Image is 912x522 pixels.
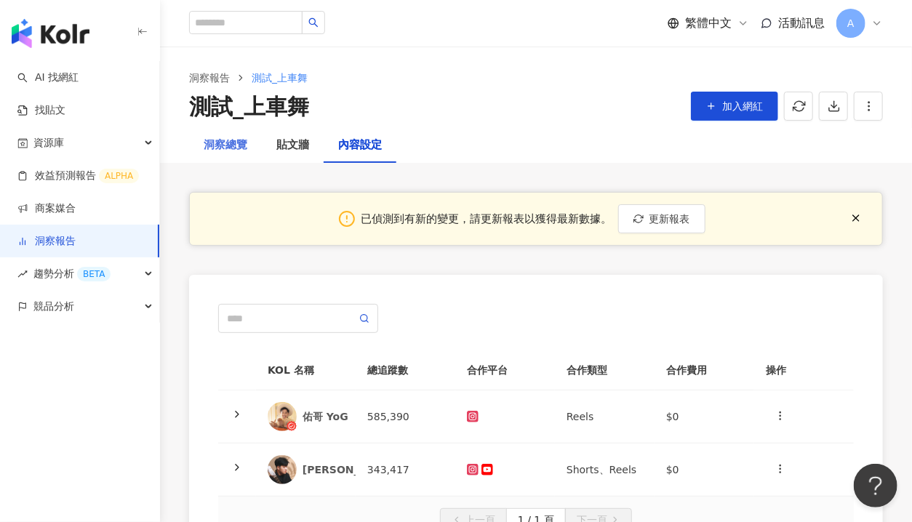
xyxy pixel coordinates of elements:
a: 效益預測報告ALPHA [17,169,139,183]
td: Reels [555,390,655,443]
th: 合作費用 [655,350,754,390]
button: 加入網紅 [691,92,778,121]
div: 內容設定 [338,137,382,154]
span: 更新報表 [649,213,690,225]
span: 競品分析 [33,290,74,323]
td: 585,390 [356,390,455,443]
div: 貼文牆 [276,137,309,154]
span: 資源庫 [33,127,64,159]
div: 洞察總覽 [204,137,247,154]
div: 已偵測到有新的變更，請更新報表以獲得最新數據。 [361,210,612,228]
a: 商案媒合 [17,201,76,216]
div: 佑哥 YoG [303,409,348,424]
th: 合作類型 [555,350,655,390]
th: KOL 名稱 [256,350,356,390]
div: BETA [77,267,111,281]
a: 找貼文 [17,103,65,118]
div: 測試_上車舞 [189,92,309,122]
a: searchAI 找網紅 [17,71,79,85]
span: 加入網紅 [722,100,763,112]
span: A [847,15,855,31]
span: 測試_上車舞 [252,72,308,84]
img: KOL Avatar [268,455,297,484]
span: 趨勢分析 [33,257,111,290]
th: 合作平台 [455,350,555,390]
td: $0 [655,390,754,443]
iframe: Help Scout Beacon - Open [854,464,897,507]
td: 343,417 [356,443,455,497]
td: Shorts、Reels [555,443,655,497]
a: 洞察報告 [186,70,233,86]
img: logo [12,19,89,48]
div: [PERSON_NAME] [303,462,397,477]
td: $0 [655,443,754,497]
a: 洞察報告 [17,234,76,249]
img: KOL Avatar [268,402,297,431]
span: 繁體中文 [685,15,732,31]
span: rise [17,269,28,279]
th: 操作 [754,350,854,390]
button: 更新報表 [618,204,705,233]
th: 總追蹤數 [356,350,455,390]
span: search [308,17,319,28]
span: 活動訊息 [778,16,825,30]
